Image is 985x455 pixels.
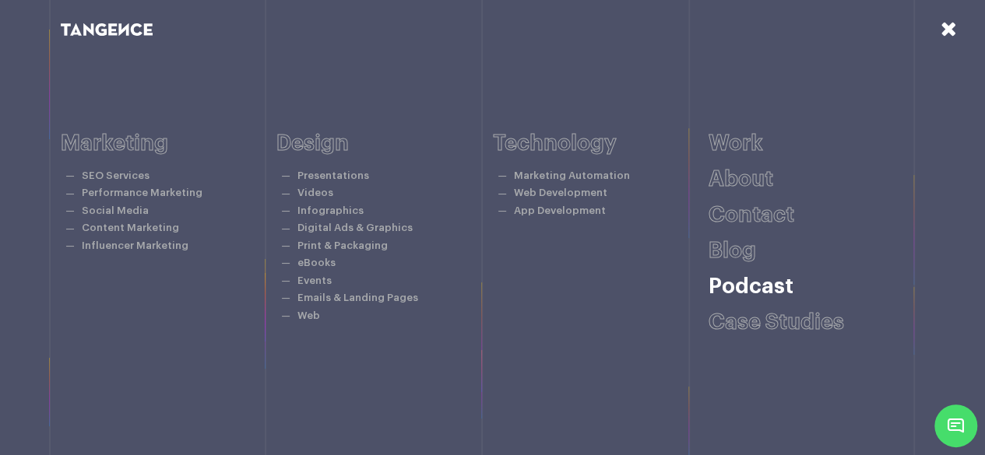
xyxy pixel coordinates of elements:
a: Emails & Landing Pages [297,292,418,303]
a: Videos [297,187,333,198]
a: Performance Marketing [82,187,202,198]
a: Infographics [297,205,364,215]
a: Print & Packaging [297,240,388,250]
a: Podcast [709,275,793,297]
a: Blog [709,240,756,261]
a: Web [297,310,320,320]
a: SEO Services [82,170,150,180]
a: Presentations [297,170,369,180]
a: App Development [514,205,606,215]
a: Work [709,132,763,154]
a: Events [297,275,332,285]
a: Web Development [514,187,607,198]
a: Social Media [82,205,149,215]
h6: Marketing [61,131,277,156]
a: Contact [709,204,794,226]
a: eBooks [297,257,336,268]
a: Influencer Marketing [82,240,188,250]
a: Marketing Automation [514,170,630,180]
h6: Design [276,131,493,156]
a: Case studies [709,311,844,333]
a: Digital Ads & Graphics [297,222,413,233]
span: Chat Widget [934,404,977,447]
h6: Technology [493,131,709,156]
a: Content Marketing [82,222,179,233]
a: About [709,168,773,190]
